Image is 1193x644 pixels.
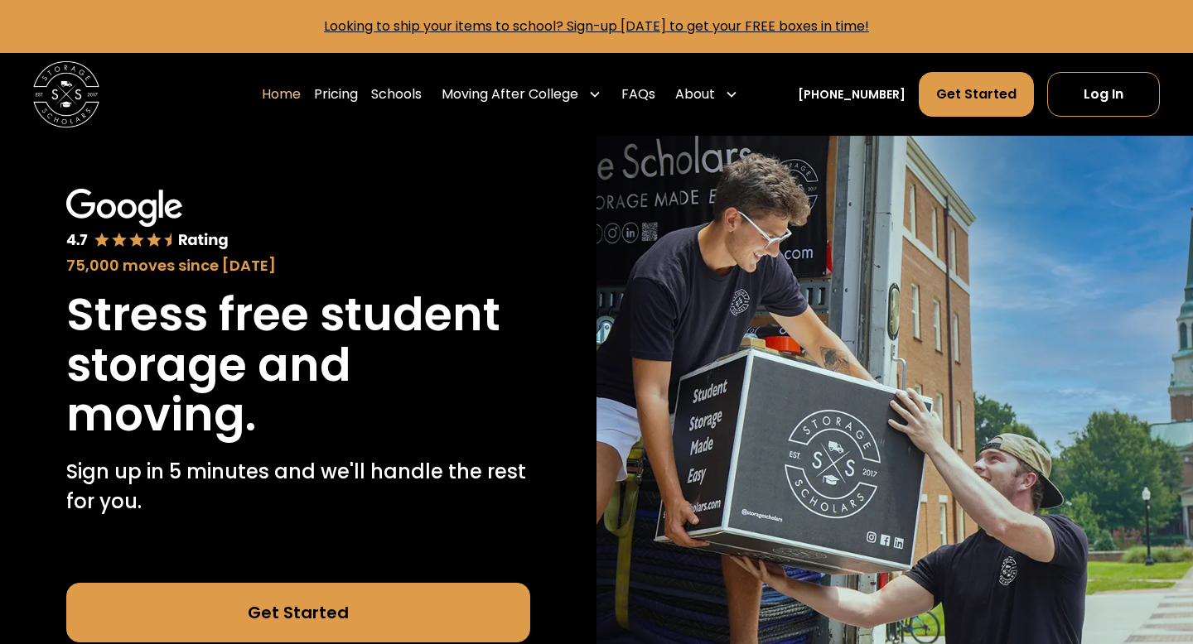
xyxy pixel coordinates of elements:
[66,290,530,440] h1: Stress free student storage and moving.
[919,72,1034,117] a: Get Started
[621,71,655,118] a: FAQs
[66,583,530,642] a: Get Started
[66,189,229,251] img: Google 4.7 star rating
[371,71,422,118] a: Schools
[324,17,869,36] a: Looking to ship your items to school? Sign-up [DATE] to get your FREE boxes in time!
[66,254,530,276] div: 75,000 moves since [DATE]
[314,71,358,118] a: Pricing
[669,71,745,118] div: About
[435,71,608,118] div: Moving After College
[798,86,906,103] a: [PHONE_NUMBER]
[442,84,578,104] div: Moving After College
[66,457,530,517] p: Sign up in 5 minutes and we'll handle the rest for you.
[33,61,99,127] img: Storage Scholars main logo
[262,71,301,118] a: Home
[675,84,715,104] div: About
[1047,72,1160,117] a: Log In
